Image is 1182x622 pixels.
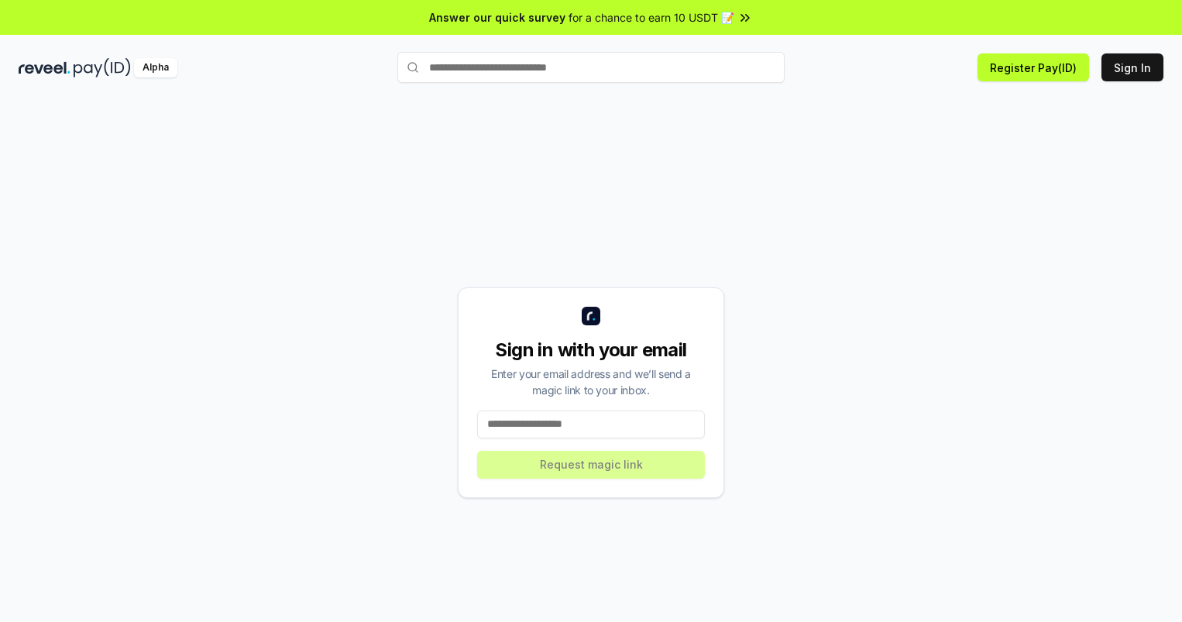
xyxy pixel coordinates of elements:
img: pay_id [74,58,131,77]
button: Sign In [1101,53,1163,81]
div: Sign in with your email [477,338,705,363]
img: logo_small [582,307,600,325]
button: Register Pay(ID) [978,53,1089,81]
span: Answer our quick survey [429,9,565,26]
div: Alpha [134,58,177,77]
img: reveel_dark [19,58,70,77]
span: for a chance to earn 10 USDT 📝 [569,9,734,26]
div: Enter your email address and we’ll send a magic link to your inbox. [477,366,705,398]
